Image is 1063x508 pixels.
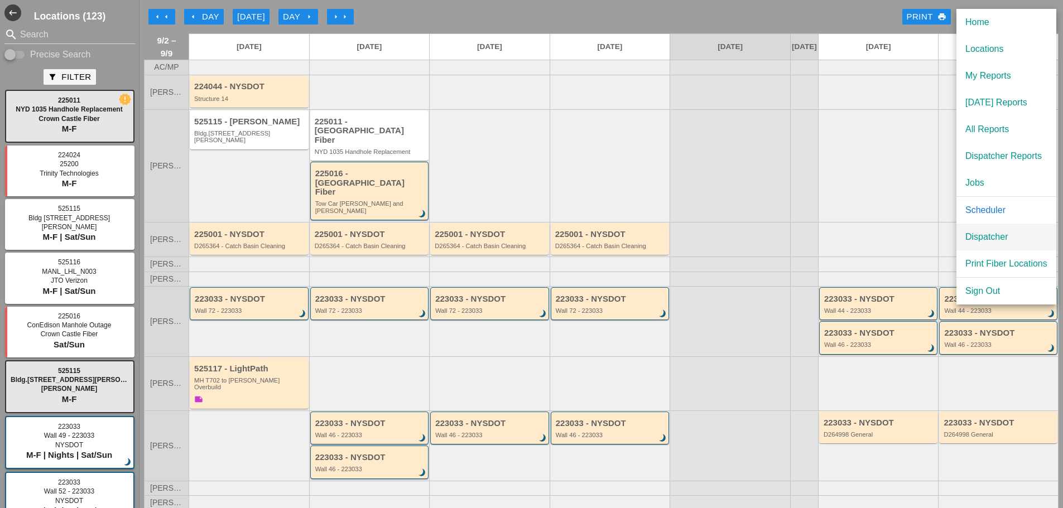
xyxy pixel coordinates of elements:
span: 225011 [58,96,80,104]
div: 225001 - NYSDOT [435,230,546,239]
div: D265364 - Catch Basin Cleaning [315,243,426,249]
button: Move Back 1 Week [148,9,175,25]
i: brightness_3 [537,308,549,320]
div: Bldg.1062 St Johns Place [194,130,306,144]
div: Wall 46 - 223033 [824,341,935,348]
span: Bldg.[STREET_ADDRESS][PERSON_NAME] [11,376,151,384]
span: AC/MP [154,63,179,71]
div: Scheduler [965,204,1047,217]
a: Dispatcher [956,224,1056,250]
button: Move Ahead 1 Week [327,9,354,25]
a: Dispatcher Reports [956,143,1056,170]
i: note [194,395,203,404]
button: Filter [44,69,95,85]
span: 525115 [58,205,80,212]
div: Wall 46 - 223033 [315,432,426,438]
span: NYSDOT [55,497,83,505]
button: [DATE] [233,9,270,25]
button: Shrink Sidebar [4,4,21,21]
div: Dispatcher Reports [965,149,1047,163]
i: brightness_3 [1045,308,1057,320]
span: M-F | Nights | Sat/Sun [26,450,112,459]
span: [PERSON_NAME] [150,275,183,283]
span: [PERSON_NAME] [150,317,183,326]
div: 223033 - NYSDOT [556,419,666,428]
span: [PERSON_NAME] [150,379,183,388]
span: [PERSON_NAME] [150,88,183,96]
i: print [937,12,946,21]
span: [PERSON_NAME] [150,442,183,450]
div: MH T702 to Boldyn MH Overbuild [194,377,306,391]
a: [DATE] [430,34,550,60]
a: Jobs [956,170,1056,196]
a: [DATE] Reports [956,89,1056,116]
span: 224024 [58,151,80,159]
span: 225016 [58,312,80,320]
div: 225011 - [GEOGRAPHIC_DATA] Fiber [315,117,426,145]
i: brightness_3 [537,432,549,444]
div: 225001 - NYSDOT [555,230,667,239]
a: [DATE] [310,34,430,60]
a: [DATE] [550,34,670,60]
a: [DATE] [819,34,939,60]
div: Wall 44 - 223033 [944,307,1054,314]
div: Wall 72 - 223033 [195,307,305,314]
span: [PERSON_NAME] [150,484,183,492]
div: Locations [965,42,1047,56]
span: [PERSON_NAME] [42,223,97,231]
span: Trinity Technologies [40,170,98,177]
div: Enable Precise search to match search terms exactly. [4,48,135,61]
span: [PERSON_NAME] [150,260,183,268]
span: Wall 52 - 223033 [44,487,94,495]
div: D265364 - Catch Basin Cleaning [194,243,306,249]
div: Jobs [965,176,1047,190]
i: brightness_3 [416,432,429,444]
div: NYD 1035 Handhole Replacement [315,148,426,155]
div: Home [965,16,1047,29]
i: arrow_right [305,12,314,21]
button: Day [278,9,318,25]
span: [PERSON_NAME] [150,499,183,507]
i: arrow_left [153,12,162,21]
i: brightness_3 [122,456,134,468]
div: Print [907,11,946,23]
div: 224044 - NYSDOT [194,82,306,91]
div: Wall 44 - 223033 [824,307,935,314]
div: Wall 72 - 223033 [556,307,666,314]
div: 223033 - NYSDOT [944,328,1054,338]
span: JTO Verizon [51,277,88,284]
div: 223033 - NYSDOT [944,294,1054,304]
div: 223033 - NYSDOT [195,294,305,304]
div: D265364 - Catch Basin Cleaning [435,243,546,249]
div: D265364 - Catch Basin Cleaning [555,243,667,249]
i: brightness_3 [296,308,309,320]
span: 525116 [58,258,80,266]
div: Day [283,11,314,23]
div: Wall 46 - 223033 [556,432,666,438]
div: Day [189,11,219,23]
a: [DATE] [939,34,1058,60]
div: Wall 46 - 223033 [435,432,546,438]
span: NYSDOT [55,441,83,449]
i: brightness_3 [926,342,938,355]
span: M-F [62,178,77,188]
div: All Reports [965,123,1047,136]
div: 223033 - NYSDOT [824,294,935,304]
span: NYD 1035 Handhole Replacement [16,105,122,113]
i: brightness_3 [657,308,669,320]
div: Sign Out [965,284,1047,298]
div: 223033 - NYSDOT [824,328,935,338]
div: 223033 - NYSDOT [315,419,426,428]
i: brightness_3 [926,308,938,320]
div: Wall 72 - 223033 [315,307,426,314]
span: ConEdison Manhole Outage [27,321,112,329]
span: Sat/Sun [54,340,85,349]
a: Print [902,9,951,25]
i: arrow_right [340,12,349,21]
i: brightness_3 [657,432,669,444]
i: brightness_3 [416,308,429,320]
a: Print Fiber Locations [956,250,1056,277]
span: M-F [62,124,77,133]
button: Day [184,9,224,25]
div: 223033 - NYSDOT [435,419,546,428]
